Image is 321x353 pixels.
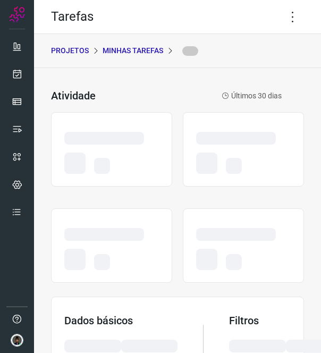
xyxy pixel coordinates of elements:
[11,334,23,347] img: d44150f10045ac5288e451a80f22ca79.png
[64,314,178,327] h3: Dados básicos
[51,45,89,56] p: PROJETOS
[103,45,163,56] p: Minhas Tarefas
[51,89,96,102] h3: Atividade
[51,9,94,24] h2: Tarefas
[222,90,282,102] p: Últimos 30 dias
[9,6,25,22] img: Logo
